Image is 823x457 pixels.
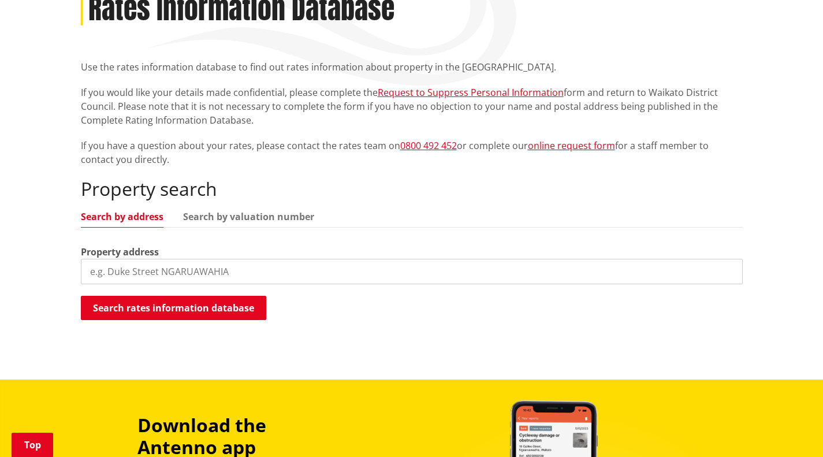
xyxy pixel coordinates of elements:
a: online request form [528,139,615,152]
h2: Property search [81,178,743,200]
input: e.g. Duke Street NGARUAWAHIA [81,259,743,284]
a: Top [12,433,53,457]
a: 0800 492 452 [400,139,457,152]
label: Property address [81,245,159,259]
button: Search rates information database [81,296,266,320]
p: If you would like your details made confidential, please complete the form and return to Waikato ... [81,86,743,127]
a: Search by valuation number [183,212,314,221]
p: Use the rates information database to find out rates information about property in the [GEOGRAPHI... [81,60,743,74]
a: Request to Suppress Personal Information [378,86,564,99]
a: Search by address [81,212,163,221]
p: If you have a question about your rates, please contact the rates team on or complete our for a s... [81,139,743,166]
